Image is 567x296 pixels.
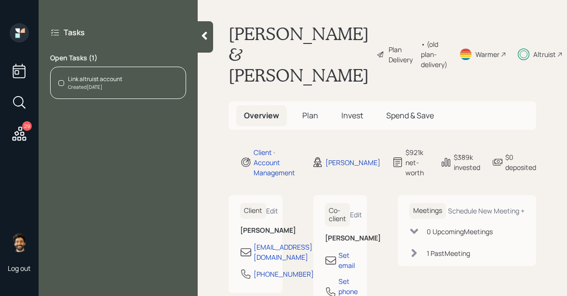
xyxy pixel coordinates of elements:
span: Invest [341,110,363,121]
div: Altruist [533,49,556,59]
div: Schedule New Meeting + [448,206,525,215]
h6: Meetings [409,203,446,219]
label: Tasks [64,27,85,38]
div: • (old plan-delivery) [421,39,447,70]
span: Spend & Save [386,110,434,121]
div: 1 Past Meeting [427,248,470,258]
span: Plan [302,110,318,121]
div: Edit [266,206,278,215]
div: Edit [350,210,362,219]
div: Link altruist account [68,75,122,84]
h1: [PERSON_NAME] & [PERSON_NAME] [229,23,369,86]
div: Set email [338,250,356,270]
div: Client · Account Management [254,147,300,178]
div: 0 Upcoming Meeting s [427,226,493,237]
div: $921k net-worth [405,147,429,178]
div: Warmer [475,49,499,59]
div: [PERSON_NAME] [325,157,380,168]
div: Log out [8,264,31,273]
h6: [PERSON_NAME] [240,226,271,235]
h6: [PERSON_NAME] [325,234,356,242]
div: Plan Delivery [389,44,416,65]
div: Created [DATE] [68,84,122,91]
div: [EMAIL_ADDRESS][DOMAIN_NAME] [254,242,312,262]
img: eric-schwartz-headshot.png [10,233,29,252]
div: [PHONE_NUMBER] [254,269,314,279]
h6: Co-client [325,203,350,227]
div: $389k invested [454,152,480,172]
h6: Client [240,203,266,219]
span: Overview [244,110,279,121]
div: $0 deposited [505,152,536,172]
div: 29 [22,121,32,131]
label: Open Tasks ( 1 ) [50,53,186,63]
